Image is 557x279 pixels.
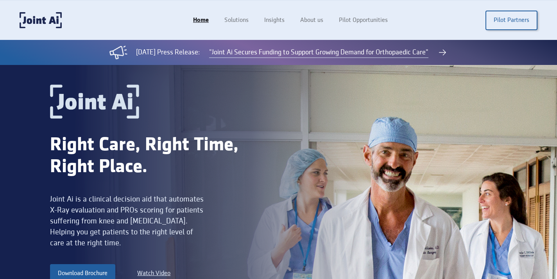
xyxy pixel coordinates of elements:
a: home [20,12,62,28]
a: "Joint Ai Secures Funding to Support Growing Demand for Orthopaedic Care" [209,47,428,58]
a: Insights [256,13,292,28]
div: [DATE] Press Release: [136,47,200,58]
a: Pilot Partners [485,11,537,30]
a: Home [185,13,217,28]
div: Joint Ai is a clinical decision aid that automates X-Ray evaluation and PROs scoring for patients... [50,194,206,248]
a: Pilot Opportunities [331,13,396,28]
a: About us [292,13,331,28]
a: Solutions [217,13,256,28]
a: Watch Video [137,269,170,278]
div: Right Care, Right Time, Right Place. [50,134,273,178]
